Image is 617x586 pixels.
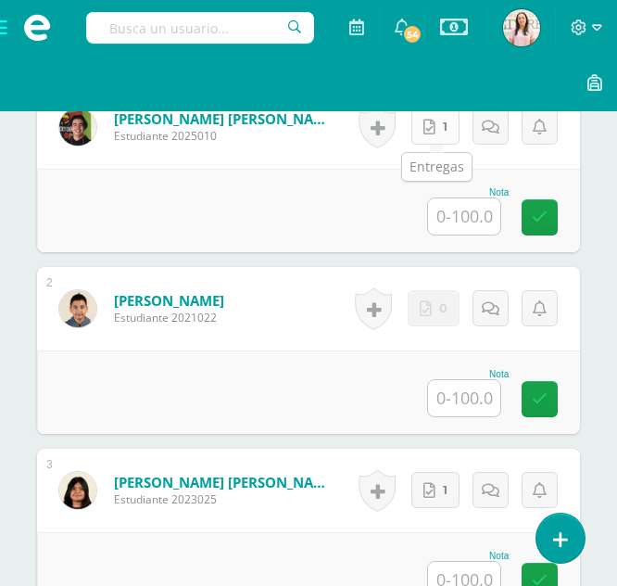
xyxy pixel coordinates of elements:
span: 0 [439,291,447,325]
div: Nota [427,369,509,379]
input: 0-100.0 [428,198,500,235]
img: d2942744f9c745a4cff7aa76c081e4cf.png [503,9,540,46]
div: Entregas [409,158,464,176]
img: 572862d19bee68d10ba56680a31d7164.png [59,290,96,327]
a: [PERSON_NAME] [PERSON_NAME] [114,473,336,491]
span: Estudiante 2025010 [114,128,336,144]
a: 1 [411,108,460,145]
span: Estudiante 2021022 [114,310,224,325]
img: b1b5c3d4f8297bb08657cb46f4e7b43e.png [59,108,96,146]
img: dce0b1ed9de55400785d98fcaf3680bd.png [59,472,96,509]
span: 1 [443,109,447,144]
input: 0-100.0 [428,380,500,416]
input: Busca un usuario... [86,12,314,44]
div: Nota [427,551,509,561]
a: [PERSON_NAME] [PERSON_NAME] [114,109,336,128]
a: 1 [411,472,460,508]
span: 1 [443,473,447,507]
div: Nota [427,187,509,197]
span: Estudiante 2023025 [114,491,336,507]
a: [PERSON_NAME] [114,291,224,310]
span: 54 [402,24,422,45]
